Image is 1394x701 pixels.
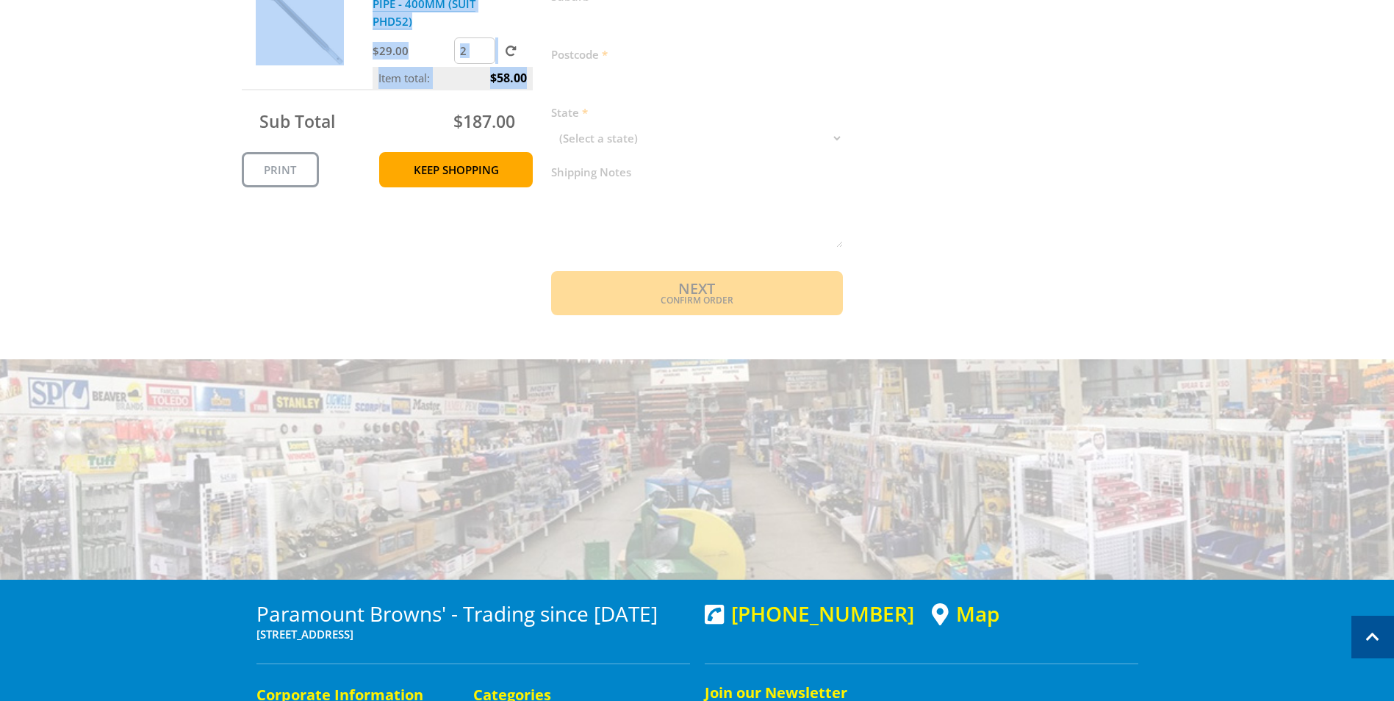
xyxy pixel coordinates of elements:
a: Keep Shopping [379,152,533,187]
span: $187.00 [453,109,515,133]
p: Item total: [373,67,533,89]
span: Sub Total [259,109,335,133]
a: View a map of Mount Barker location [932,602,999,626]
p: $29.00 [373,42,451,60]
h3: Paramount Browns' - Trading since [DATE] [256,602,690,625]
a: Print [242,152,319,187]
div: [PHONE_NUMBER] [705,602,914,625]
p: [STREET_ADDRESS] [256,625,690,643]
span: $58.00 [490,67,527,89]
